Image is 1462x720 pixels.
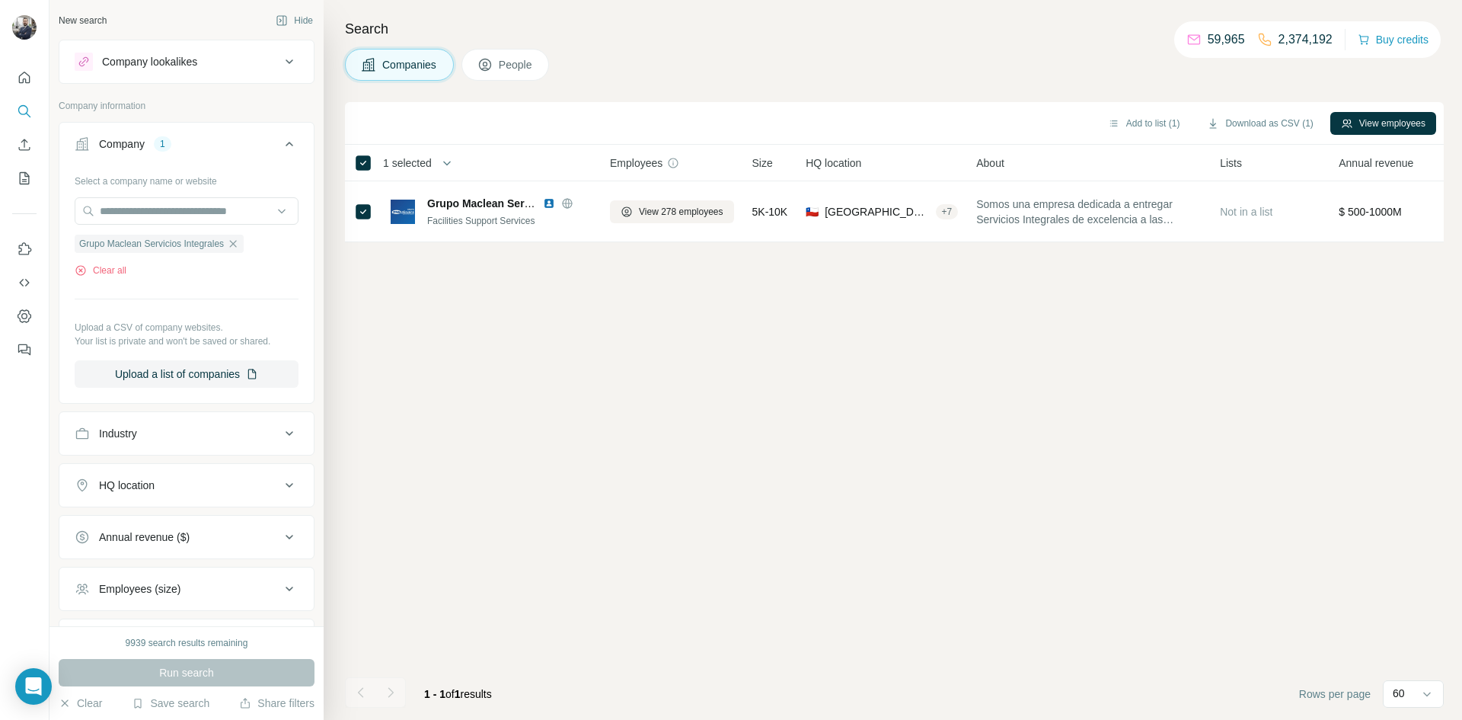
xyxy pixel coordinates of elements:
[1196,112,1323,135] button: Download as CSV (1)
[59,126,314,168] button: Company1
[102,54,197,69] div: Company lookalikes
[59,14,107,27] div: New search
[455,688,461,700] span: 1
[239,696,314,711] button: Share filters
[1393,686,1405,701] p: 60
[99,530,190,545] div: Annual revenue ($)
[1220,155,1242,171] span: Lists
[610,200,734,223] button: View 278 employees
[79,237,224,251] span: Grupo Maclean Servicios Integrales
[976,155,1004,171] span: About
[99,581,180,597] div: Employees (size)
[391,200,415,224] img: Logo of Grupo Maclean Servicios Integrales
[12,302,37,330] button: Dashboard
[59,467,314,504] button: HQ location
[1339,206,1402,218] span: $ 500-1000M
[59,571,314,607] button: Employees (size)
[445,688,455,700] span: of
[752,155,773,171] span: Size
[15,668,52,705] div: Open Intercom Messenger
[132,696,209,711] button: Save search
[75,360,298,388] button: Upload a list of companies
[752,204,788,219] span: 5K-10K
[639,205,723,219] span: View 278 employees
[1299,686,1371,702] span: Rows per page
[1339,155,1413,171] span: Annual revenue
[12,235,37,263] button: Use Surfe on LinkedIn
[345,18,1444,40] h4: Search
[543,197,555,210] img: LinkedIn logo
[427,214,592,228] div: Facilities Support Services
[75,334,298,348] p: Your list is private and won't be saved or shared.
[12,15,37,40] img: Avatar
[1278,30,1333,49] p: 2,374,192
[424,688,492,700] span: results
[424,688,445,700] span: 1 - 1
[382,57,438,72] span: Companies
[75,321,298,334] p: Upload a CSV of company websites.
[1358,29,1428,50] button: Buy credits
[806,155,861,171] span: HQ location
[59,43,314,80] button: Company lookalikes
[976,197,1202,227] span: Somos una empresa dedicada a entregar Servicios Integrales de excelencia a las empresas e industr...
[99,478,155,493] div: HQ location
[59,415,314,452] button: Industry
[12,64,37,91] button: Quick start
[427,197,608,210] span: Grupo Maclean Servicios Integrales
[383,155,432,171] span: 1 selected
[59,622,314,659] button: Technologies
[59,696,102,711] button: Clear
[99,136,145,152] div: Company
[12,131,37,158] button: Enrich CSV
[59,519,314,555] button: Annual revenue ($)
[936,205,959,219] div: + 7
[126,636,248,650] div: 9939 search results remaining
[154,137,171,151] div: 1
[1220,206,1272,218] span: Not in a list
[12,165,37,192] button: My lists
[59,99,314,113] p: Company information
[1208,30,1245,49] p: 59,965
[1097,112,1191,135] button: Add to list (1)
[806,204,819,219] span: 🇨🇱
[75,264,126,277] button: Clear all
[99,426,137,441] div: Industry
[1330,112,1436,135] button: View employees
[12,269,37,296] button: Use Surfe API
[12,336,37,363] button: Feedback
[610,155,662,171] span: Employees
[12,98,37,125] button: Search
[75,168,298,188] div: Select a company name or website
[499,57,534,72] span: People
[265,9,324,32] button: Hide
[825,204,929,219] span: [GEOGRAPHIC_DATA], [GEOGRAPHIC_DATA]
